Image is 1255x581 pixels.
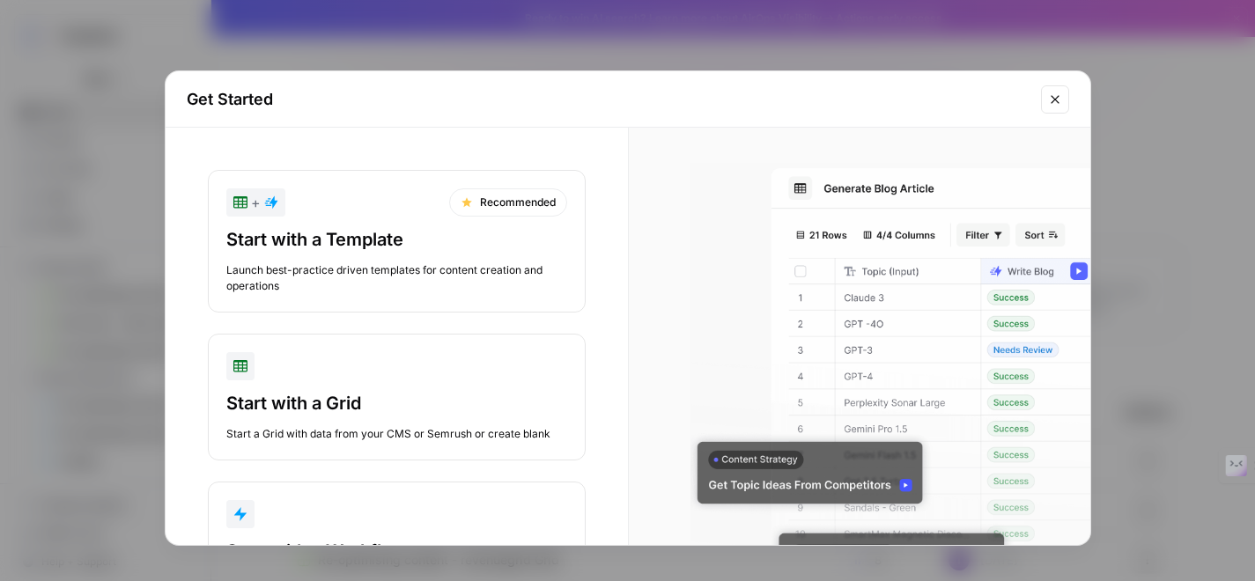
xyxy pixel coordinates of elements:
[233,192,278,213] div: +
[226,227,567,252] div: Start with a Template
[187,87,1030,112] h2: Get Started
[208,334,586,460] button: Start with a GridStart a Grid with data from your CMS or Semrush or create blank
[226,391,567,416] div: Start with a Grid
[449,188,567,217] div: Recommended
[226,426,567,442] div: Start a Grid with data from your CMS or Semrush or create blank
[208,170,586,313] button: +RecommendedStart with a TemplateLaunch best-practice driven templates for content creation and o...
[226,262,567,294] div: Launch best-practice driven templates for content creation and operations
[226,539,567,563] div: Start with a Workflow
[1041,85,1069,114] button: Close modal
